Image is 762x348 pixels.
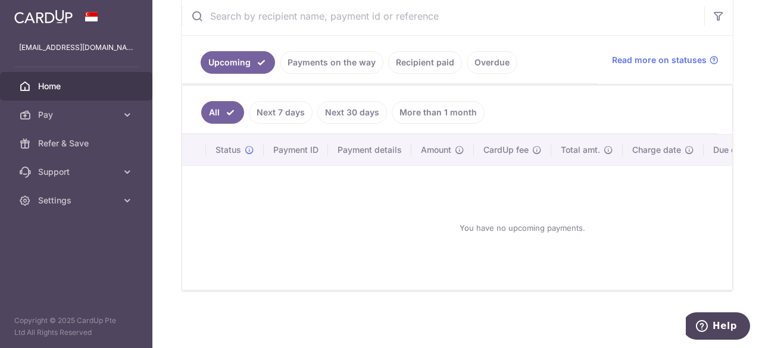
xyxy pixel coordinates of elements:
img: CardUp [14,10,73,24]
a: Upcoming [201,51,275,74]
span: Status [216,144,241,156]
th: Payment details [328,134,411,165]
a: Read more on statuses [612,54,719,66]
a: More than 1 month [392,101,485,124]
iframe: Opens a widget where you can find more information [686,312,750,342]
span: Home [38,80,117,92]
a: Payments on the way [280,51,383,74]
span: Support [38,166,117,178]
a: All [201,101,244,124]
a: Recipient paid [388,51,462,74]
a: Next 30 days [317,101,387,124]
span: Charge date [632,144,681,156]
th: Payment ID [264,134,328,165]
p: [EMAIL_ADDRESS][DOMAIN_NAME] [19,42,133,54]
span: Amount [421,144,451,156]
span: Read more on statuses [612,54,707,66]
span: Total amt. [561,144,600,156]
a: Next 7 days [249,101,313,124]
span: Refer & Save [38,137,117,149]
span: Due date [713,144,749,156]
a: Overdue [467,51,517,74]
span: CardUp fee [483,144,529,156]
span: Pay [38,109,117,121]
span: Settings [38,195,117,206]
